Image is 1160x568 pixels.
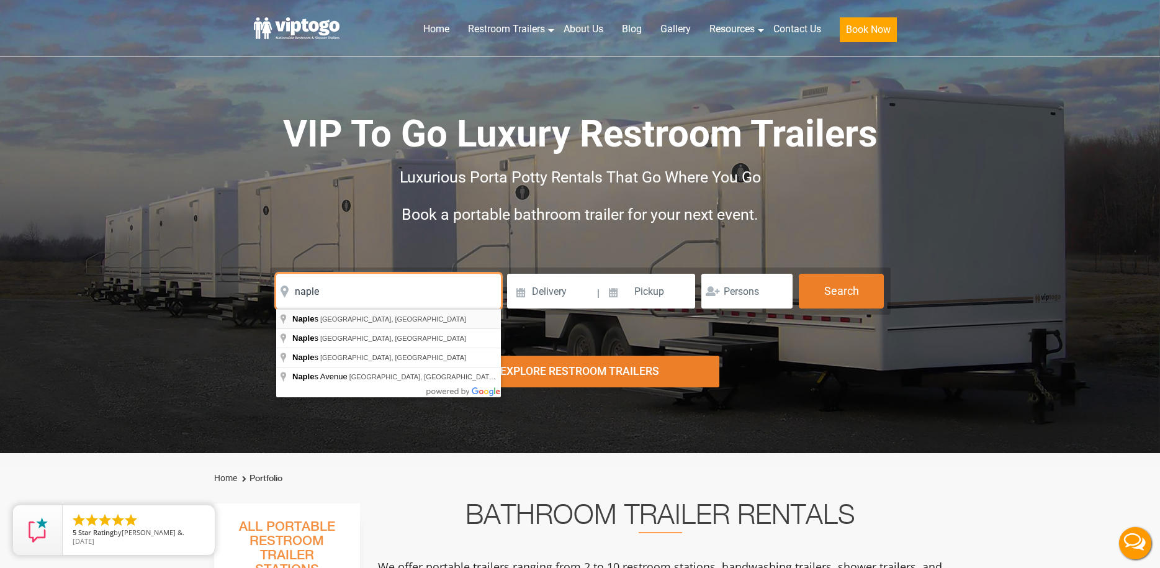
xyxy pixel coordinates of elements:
[25,518,50,543] img: Review Rating
[601,274,696,309] input: Pickup
[97,513,112,528] li: 
[122,528,184,537] span: [PERSON_NAME] &.
[110,513,125,528] li: 
[700,16,764,43] a: Resources
[239,471,282,486] li: Portfolio
[292,372,314,381] span: Naple
[400,168,761,186] span: Luxurious Porta Potty Rentals That Go Where You Go
[764,16,830,43] a: Contact Us
[73,536,94,546] span: [DATE]
[830,16,906,50] a: Book Now
[214,473,237,483] a: Home
[283,112,878,156] span: VIP To Go Luxury Restroom Trailers
[613,16,651,43] a: Blog
[554,16,613,43] a: About Us
[799,274,884,309] button: Search
[507,274,596,309] input: Delivery
[402,205,758,223] span: Book a portable bathroom trailer for your next event.
[292,372,349,381] span: s Avenue
[441,356,719,387] div: Explore Restroom Trailers
[73,528,76,537] span: 5
[292,353,314,362] span: Naple
[840,17,897,42] button: Book Now
[71,513,86,528] li: 
[276,274,501,309] input: Where do you need your restroom?
[349,373,570,381] span: [GEOGRAPHIC_DATA], [GEOGRAPHIC_DATA], [GEOGRAPHIC_DATA]
[73,529,205,538] span: by
[320,354,466,361] span: [GEOGRAPHIC_DATA], [GEOGRAPHIC_DATA]
[292,314,320,323] span: s
[414,16,459,43] a: Home
[292,314,314,323] span: Naple
[459,16,554,43] a: Restroom Trailers
[597,274,600,313] span: |
[78,528,114,537] span: Star Rating
[84,513,99,528] li: 
[377,503,944,533] h2: Bathroom Trailer Rentals
[651,16,700,43] a: Gallery
[292,333,314,343] span: Naple
[320,335,466,342] span: [GEOGRAPHIC_DATA], [GEOGRAPHIC_DATA]
[1110,518,1160,568] button: Live Chat
[320,315,466,323] span: [GEOGRAPHIC_DATA], [GEOGRAPHIC_DATA]
[701,274,793,309] input: Persons
[292,333,320,343] span: s
[292,353,320,362] span: s
[124,513,138,528] li: 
